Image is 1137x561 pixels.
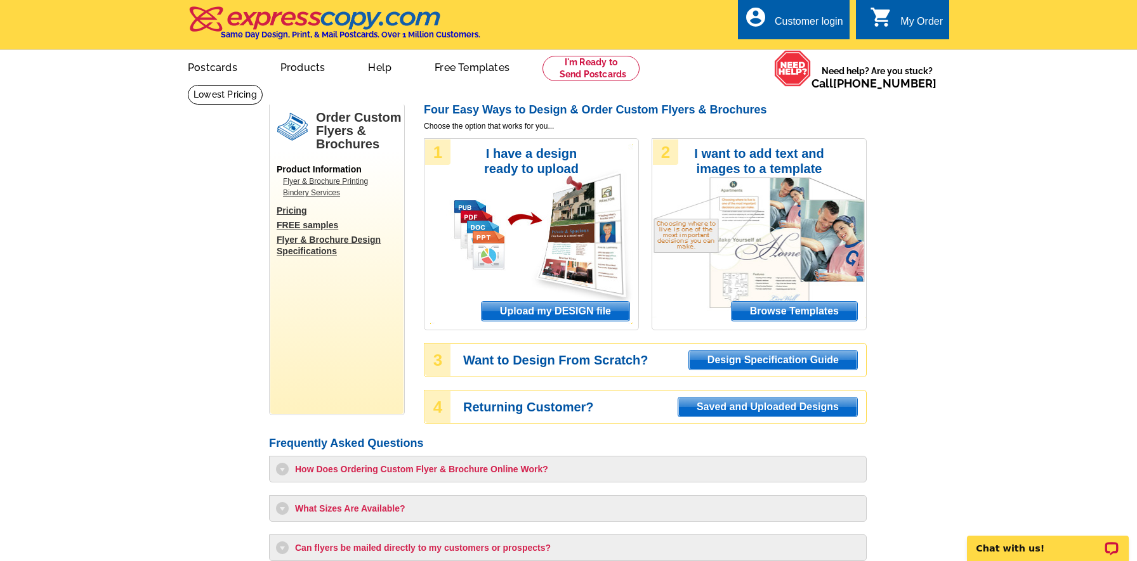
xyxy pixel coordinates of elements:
a: Products [260,51,346,81]
h3: I want to add text and images to a template [694,146,824,176]
a: Pricing [277,205,404,216]
a: shopping_cart My Order [870,14,943,30]
div: 1 [425,139,450,165]
h3: How Does Ordering Custom Flyer & Brochure Online Work? [276,463,860,475]
h3: Want to Design From Scratch? [463,354,865,366]
h2: Four Easy Ways to Design & Order Custom Flyers & Brochures [424,103,867,117]
div: Customer login [775,16,843,34]
a: Upload my DESIGN file [481,301,630,321]
a: FREE samples [277,219,404,231]
a: Same Day Design, Print, & Mail Postcards. Over 1 Million Customers. [188,15,480,39]
span: Choose the option that works for you... [424,120,867,132]
div: 2 [653,139,678,165]
div: My Order [900,16,943,34]
h3: Can flyers be mailed directly to my customers or prospects? [276,541,860,554]
a: Free Templates [414,51,530,81]
h3: Returning Customer? [463,401,865,413]
i: account_circle [744,6,767,29]
span: Call [812,77,937,90]
span: Product Information [277,164,362,174]
i: shopping_cart [870,6,893,29]
a: Bindery Services [283,187,397,198]
img: flyers.png [277,111,308,143]
a: Postcards [168,51,258,81]
h4: Same Day Design, Print, & Mail Postcards. Over 1 Million Customers. [221,30,480,39]
a: Flyer & Brochure Printing [283,176,397,187]
h1: Order Custom Flyers & Brochures [316,111,404,151]
a: account_circle Customer login [744,14,843,30]
h2: Frequently Asked Questions [269,437,867,451]
a: [PHONE_NUMBER] [833,77,937,90]
iframe: LiveChat chat widget [959,521,1137,561]
h3: I have a design ready to upload [466,146,596,176]
span: Design Specification Guide [689,351,857,370]
span: Browse Templates [732,302,857,321]
span: Saved and Uploaded Designs [678,397,857,416]
span: Need help? Are you stuck? [812,65,943,90]
img: help [774,50,812,87]
h3: What Sizes Are Available? [276,502,860,515]
a: Browse Templates [731,301,858,321]
div: 4 [425,391,450,423]
span: Upload my DESIGN file [482,302,629,321]
a: Saved and Uploaded Designs [678,397,858,417]
a: Help [348,51,412,81]
a: Flyer & Brochure Design Specifications [277,234,404,257]
a: Design Specification Guide [688,350,858,370]
div: 3 [425,344,450,376]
